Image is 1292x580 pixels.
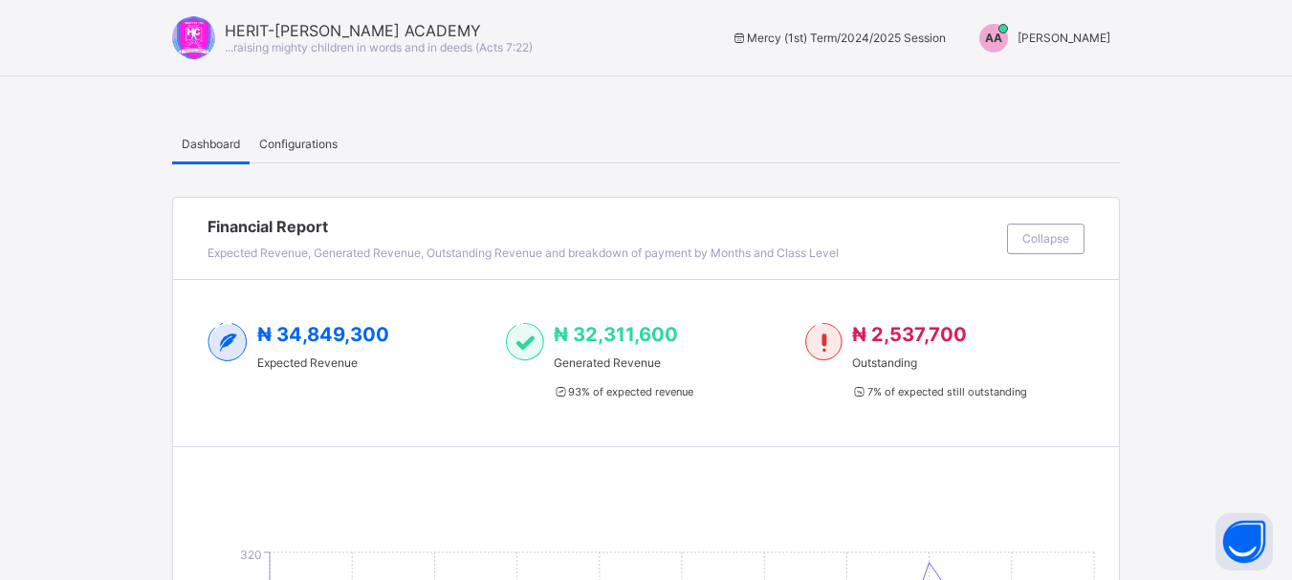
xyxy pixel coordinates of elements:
[257,323,389,346] span: ₦ 34,849,300
[1018,31,1110,45] span: [PERSON_NAME]
[240,548,262,562] tspan: 320
[554,385,693,398] span: 93 % of expected revenue
[985,31,1002,45] span: AA
[225,21,533,40] span: HERIT-[PERSON_NAME] ACADEMY
[208,246,839,260] span: Expected Revenue, Generated Revenue, Outstanding Revenue and breakdown of payment by Months and C...
[1215,513,1273,570] button: Open asap
[805,323,843,361] img: outstanding-1.146d663e52f09953f639664a84e30106.svg
[208,323,248,361] img: expected-2.4343d3e9d0c965b919479240f3db56ac.svg
[554,355,693,370] span: Generated Revenue
[182,137,240,151] span: Dashboard
[259,137,338,151] span: Configurations
[852,323,967,346] span: ₦ 2,537,700
[731,31,946,45] span: session/term information
[554,323,678,346] span: ₦ 32,311,600
[506,323,543,361] img: paid-1.3eb1404cbcb1d3b736510a26bbfa3ccb.svg
[1022,231,1069,246] span: Collapse
[225,40,533,54] span: ...raising mighty children in words and in deeds (Acts 7:22)
[208,217,997,236] span: Financial Report
[852,355,1026,370] span: Outstanding
[257,355,389,370] span: Expected Revenue
[852,385,1026,398] span: 7 % of expected still outstanding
